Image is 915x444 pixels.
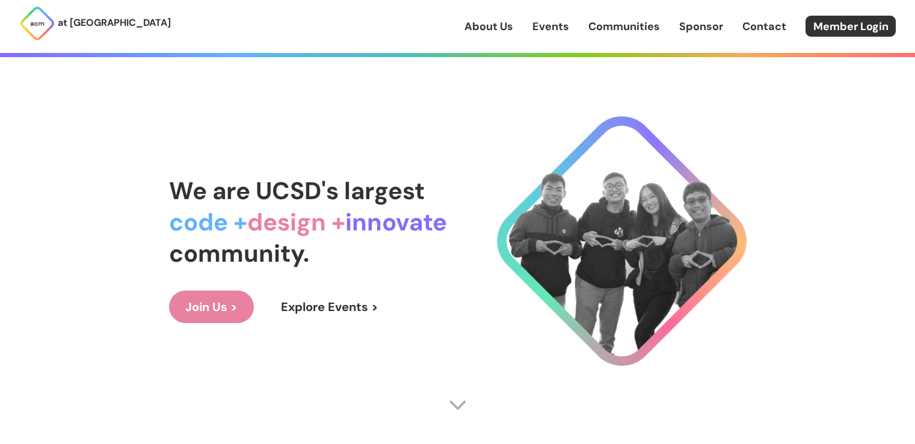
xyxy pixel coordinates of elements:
a: Member Login [806,16,896,37]
img: Cool Logo [497,116,747,366]
span: code + [169,206,247,238]
a: Join Us > [169,291,254,323]
img: ACM Logo [19,5,55,42]
span: innovate [345,206,447,238]
span: community. [169,238,309,269]
a: Events [532,19,569,34]
a: About Us [464,19,513,34]
img: Scroll Arrow [449,396,467,414]
a: Explore Events > [265,291,395,323]
a: Sponsor [679,19,723,34]
a: Communities [588,19,660,34]
p: at [GEOGRAPHIC_DATA] [58,15,171,31]
a: Contact [742,19,786,34]
span: We are UCSD's largest [169,175,425,206]
a: at [GEOGRAPHIC_DATA] [19,5,171,42]
span: design + [247,206,345,238]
